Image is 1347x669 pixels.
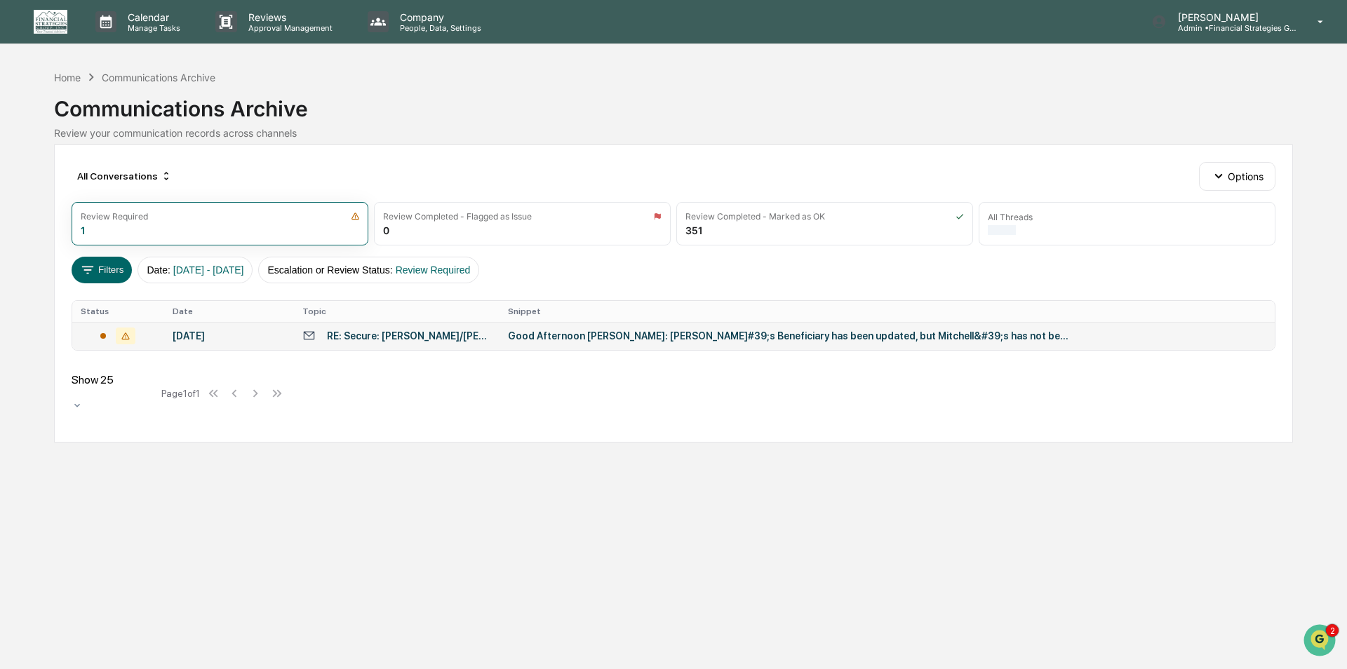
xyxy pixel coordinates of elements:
[500,301,1275,322] th: Snippet
[116,11,187,23] p: Calendar
[116,287,174,301] span: Attestations
[988,212,1033,222] div: All Threads
[54,85,1293,121] div: Communications Archive
[383,211,532,222] div: Review Completed - Flagged as Issue
[43,191,114,202] span: [PERSON_NAME]
[1302,623,1340,661] iframe: Open customer support
[54,72,81,83] div: Home
[43,229,114,240] span: [PERSON_NAME]
[102,72,215,83] div: Communications Archive
[14,315,25,326] div: 🔎
[14,215,36,238] img: Jack Rasmussen
[1167,11,1297,23] p: [PERSON_NAME]
[217,153,255,170] button: See all
[14,107,39,133] img: 1746055101610-c473b297-6a78-478c-a979-82029cc54cd1
[54,127,1293,139] div: Review your communication records across channels
[653,212,662,221] img: icon
[1199,162,1275,190] button: Options
[239,111,255,128] button: Start new chat
[14,156,94,167] div: Past conversations
[396,264,471,276] span: Review Required
[140,348,170,358] span: Pylon
[389,11,488,23] p: Company
[63,107,230,121] div: Start new chat
[389,23,488,33] p: People, Data, Settings
[1167,23,1297,33] p: Admin • Financial Strategies Group (FSG)
[383,224,389,236] div: 0
[685,224,702,236] div: 351
[173,264,244,276] span: [DATE] - [DATE]
[508,330,1069,342] div: Good Afternoon [PERSON_NAME]: [PERSON_NAME]#39;s Beneficiary has been updated, but Mitchell&#39;s...
[138,257,253,283] button: Date:[DATE] - [DATE]
[72,301,164,322] th: Status
[8,281,96,306] a: 🖐️Preclearance
[124,229,153,240] span: [DATE]
[14,29,255,52] p: How can we help?
[956,212,964,221] img: icon
[63,121,193,133] div: We're available if you need us!
[8,308,94,333] a: 🔎Data Lookup
[237,11,340,23] p: Reviews
[237,23,340,33] p: Approval Management
[34,10,67,34] img: logo
[29,107,55,133] img: 8933085812038_c878075ebb4cc5468115_72.jpg
[124,191,153,202] span: [DATE]
[116,191,121,202] span: •
[102,288,113,299] div: 🗄️
[28,229,39,241] img: 1746055101610-c473b297-6a78-478c-a979-82029cc54cd1
[72,165,177,187] div: All Conversations
[96,281,180,306] a: 🗄️Attestations
[351,212,360,221] img: icon
[164,301,294,322] th: Date
[161,388,200,399] div: Page 1 of 1
[99,347,170,358] a: Powered byPylon
[294,301,500,322] th: Topic
[28,313,88,327] span: Data Lookup
[72,257,133,283] button: Filters
[81,224,85,236] div: 1
[327,330,491,342] div: RE: Secure: [PERSON_NAME]/[PERSON_NAME] Beneficiary Forms
[173,330,286,342] div: [DATE]
[14,288,25,299] div: 🖐️
[72,373,156,386] div: Show 25
[116,23,187,33] p: Manage Tasks
[81,211,148,222] div: Review Required
[685,211,825,222] div: Review Completed - Marked as OK
[258,257,479,283] button: Escalation or Review Status:Review Required
[28,191,39,203] img: 1746055101610-c473b297-6a78-478c-a979-82029cc54cd1
[116,229,121,240] span: •
[28,287,91,301] span: Preclearance
[14,177,36,200] img: Jack Rasmussen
